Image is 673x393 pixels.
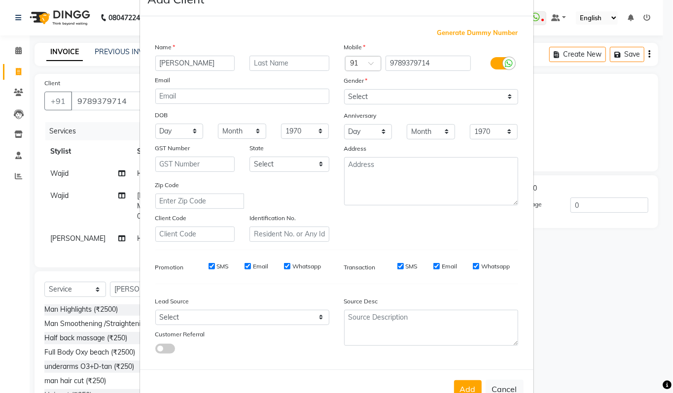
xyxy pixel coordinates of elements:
[442,262,457,271] label: Email
[344,144,367,153] label: Address
[155,56,235,71] input: First Name
[481,262,510,271] label: Whatsapp
[292,262,321,271] label: Whatsapp
[155,263,184,272] label: Promotion
[155,297,189,306] label: Lead Source
[155,214,187,223] label: Client Code
[406,262,418,271] label: SMS
[253,262,268,271] label: Email
[155,76,171,85] label: Email
[344,297,378,306] label: Source Desc
[155,194,244,209] input: Enter Zip Code
[344,43,366,52] label: Mobile
[217,262,229,271] label: SMS
[437,28,518,38] span: Generate Dummy Number
[155,144,190,153] label: GST Number
[249,144,264,153] label: State
[155,157,235,172] input: GST Number
[155,330,205,339] label: Customer Referral
[344,76,368,85] label: Gender
[155,111,168,120] label: DOB
[249,227,329,242] input: Resident No. or Any Id
[155,89,329,104] input: Email
[344,263,376,272] label: Transaction
[249,56,329,71] input: Last Name
[155,43,176,52] label: Name
[386,56,471,71] input: Mobile
[155,227,235,242] input: Client Code
[249,214,296,223] label: Identification No.
[344,111,377,120] label: Anniversary
[155,181,179,190] label: Zip Code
